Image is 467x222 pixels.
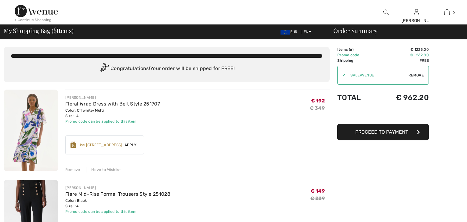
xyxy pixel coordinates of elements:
td: Items ( ) [337,47,375,52]
a: Flare Mid-Rise Formal Trousers Style 251028 [65,191,170,197]
div: [PERSON_NAME] [65,185,170,191]
td: Promo code [337,52,375,58]
div: Use [STREET_ADDRESS] [78,142,122,148]
img: Congratulation2.svg [98,63,110,75]
div: ✔ [338,72,346,78]
div: Remove [65,167,80,172]
span: 6 [453,9,455,15]
td: € -262.80 [375,52,429,58]
input: Promo code [346,66,408,84]
div: Congratulations! Your order will be shipped for FREE! [11,63,322,75]
a: Floral Wrap Dress with Belt Style 251707 [65,101,160,107]
td: Shipping [337,58,375,63]
span: EN [304,30,311,34]
img: Floral Wrap Dress with Belt Style 251707 [4,90,58,171]
span: EUR [281,30,300,34]
div: < Continue Shopping [15,17,52,23]
div: Color: Black Size: 14 [65,198,170,209]
div: Move to Wishlist [86,167,121,172]
span: Apply [122,142,139,148]
img: 1ère Avenue [15,5,58,17]
s: € 229 [310,195,325,201]
iframe: PayPal [337,108,429,122]
img: Reward-Logo.svg [71,142,76,148]
div: Color: Offwhite/Multi Size: 14 [65,108,160,119]
span: My Shopping Bag ( Items) [4,28,74,34]
span: 6 [350,47,352,52]
span: Proceed to Payment [355,129,408,135]
div: Promo code can be applied to this item [65,119,160,124]
td: Total [337,87,375,108]
s: € 349 [310,105,325,111]
img: search the website [383,9,389,16]
div: [PERSON_NAME] [401,17,431,24]
a: 6 [432,9,462,16]
td: Free [375,58,429,63]
img: My Bag [444,9,450,16]
div: [PERSON_NAME] [65,95,160,100]
td: € 962.20 [375,87,429,108]
span: € 192 [311,98,325,104]
span: 6 [53,26,56,34]
a: Sign In [414,9,419,15]
img: My Info [414,9,419,16]
span: Remove [408,72,424,78]
div: Order Summary [326,28,463,34]
td: € 1225.00 [375,47,429,52]
div: Promo code can be applied to this item [65,209,170,214]
button: Proceed to Payment [337,124,429,140]
span: € 149 [311,188,325,194]
img: Euro [281,30,290,35]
